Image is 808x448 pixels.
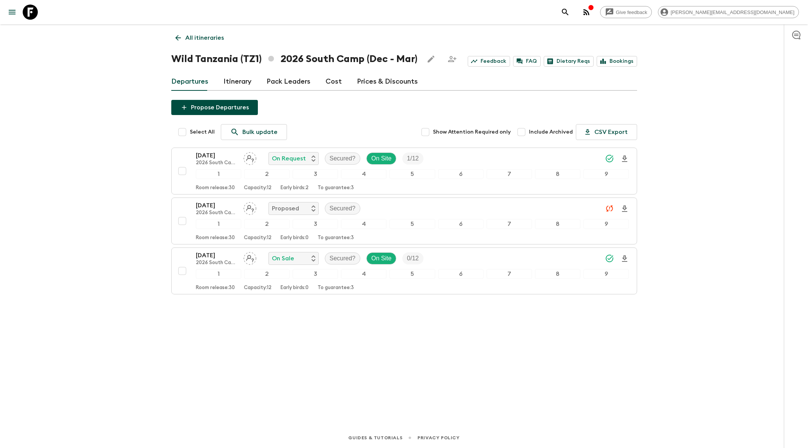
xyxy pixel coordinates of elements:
[326,73,342,91] a: Cost
[583,269,629,279] div: 9
[318,235,354,241] p: To guarantee: 3
[330,204,356,213] p: Secured?
[196,219,241,229] div: 1
[281,285,309,291] p: Early birds: 0
[366,252,396,264] div: On Site
[244,219,290,229] div: 2
[5,5,20,20] button: menu
[171,100,258,115] button: Propose Departures
[196,269,241,279] div: 1
[620,204,629,213] svg: Download Onboarding
[612,9,651,15] span: Give feedback
[325,152,361,165] div: Secured?
[438,169,484,179] div: 6
[487,169,532,179] div: 7
[658,6,799,18] div: [PERSON_NAME][EMAIL_ADDRESS][DOMAIN_NAME]
[600,6,652,18] a: Give feedback
[196,151,237,160] p: [DATE]
[171,148,637,194] button: [DATE]2026 South Camp (Dec - Mar)Assign pack leaderOn RequestSecured?On SiteTrip Fill123456789Roo...
[171,73,208,91] a: Departures
[171,247,637,294] button: [DATE]2026 South Camp (Dec - Mar)Assign pack leaderOn SaleSecured?On SiteTrip Fill123456789Room r...
[389,269,435,279] div: 5
[487,269,532,279] div: 7
[244,169,290,179] div: 2
[535,169,580,179] div: 8
[330,154,356,163] p: Secured?
[605,254,614,263] svg: Synced Successfully
[244,185,271,191] p: Capacity: 12
[171,198,637,244] button: [DATE]2026 South Camp (Dec - Mar)Assign pack leaderProposedSecured?123456789Room release:30Capaci...
[605,204,614,213] svg: Unable to sync - Check prices and secured
[243,254,256,260] span: Assign pack leader
[535,219,580,229] div: 8
[535,269,580,279] div: 8
[244,285,271,291] p: Capacity: 12
[341,169,386,179] div: 4
[407,254,419,263] p: 0 / 12
[667,9,799,15] span: [PERSON_NAME][EMAIL_ADDRESS][DOMAIN_NAME]
[605,154,614,163] svg: Synced Successfully
[620,154,629,163] svg: Download Onboarding
[341,269,386,279] div: 4
[402,152,423,165] div: Trip Fill
[242,128,278,137] p: Bulk update
[281,185,309,191] p: Early birds: 2
[330,254,356,263] p: Secured?
[366,152,396,165] div: On Site
[293,169,338,179] div: 3
[438,269,484,279] div: 6
[244,269,290,279] div: 2
[417,434,459,442] a: Privacy Policy
[196,160,237,166] p: 2026 South Camp (Dec - Mar)
[371,154,391,163] p: On Site
[293,219,338,229] div: 3
[221,124,287,140] a: Bulk update
[407,154,419,163] p: 1 / 12
[293,269,338,279] div: 3
[544,56,594,67] a: Dietary Reqs
[243,154,256,160] span: Assign pack leader
[558,5,573,20] button: search adventures
[348,434,402,442] a: Guides & Tutorials
[281,235,309,241] p: Early birds: 0
[318,285,354,291] p: To guarantee: 3
[423,51,439,67] button: Edit this itinerary
[597,56,637,67] a: Bookings
[243,204,256,210] span: Assign pack leader
[196,210,237,216] p: 2026 South Camp (Dec - Mar)
[171,30,228,45] a: All itineraries
[576,124,637,140] button: CSV Export
[371,254,391,263] p: On Site
[196,285,235,291] p: Room release: 30
[272,154,306,163] p: On Request
[341,219,386,229] div: 4
[389,219,435,229] div: 5
[325,252,361,264] div: Secured?
[620,254,629,263] svg: Download Onboarding
[389,169,435,179] div: 5
[402,252,423,264] div: Trip Fill
[318,185,354,191] p: To guarantee: 3
[433,128,511,136] span: Show Attention Required only
[529,128,573,136] span: Include Archived
[223,73,251,91] a: Itinerary
[190,128,215,136] span: Select All
[513,56,541,67] a: FAQ
[468,56,510,67] a: Feedback
[196,201,237,210] p: [DATE]
[185,33,224,42] p: All itineraries
[196,185,235,191] p: Room release: 30
[196,260,237,266] p: 2026 South Camp (Dec - Mar)
[267,73,310,91] a: Pack Leaders
[487,219,532,229] div: 7
[272,254,294,263] p: On Sale
[445,51,460,67] span: Share this itinerary
[325,202,361,215] div: Secured?
[196,169,241,179] div: 1
[583,219,629,229] div: 9
[196,235,235,241] p: Room release: 30
[583,169,629,179] div: 9
[244,235,271,241] p: Capacity: 12
[438,219,484,229] div: 6
[196,251,237,260] p: [DATE]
